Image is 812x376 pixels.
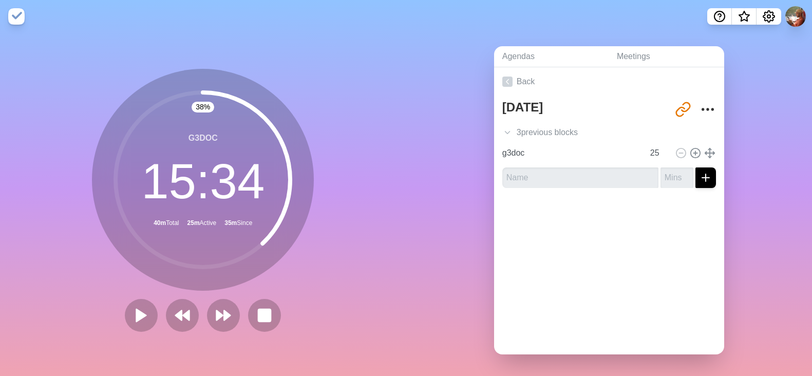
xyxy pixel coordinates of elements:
[502,167,658,188] input: Name
[609,46,724,67] a: Meetings
[707,8,732,25] button: Help
[673,99,693,120] button: Share link
[757,8,781,25] button: Settings
[494,122,724,143] div: 3 previous block
[494,46,609,67] a: Agendas
[646,143,671,163] input: Mins
[574,126,578,139] span: s
[494,67,724,96] a: Back
[498,143,644,163] input: Name
[697,99,718,120] button: More
[660,167,693,188] input: Mins
[8,8,25,25] img: timeblocks logo
[732,8,757,25] button: What’s new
